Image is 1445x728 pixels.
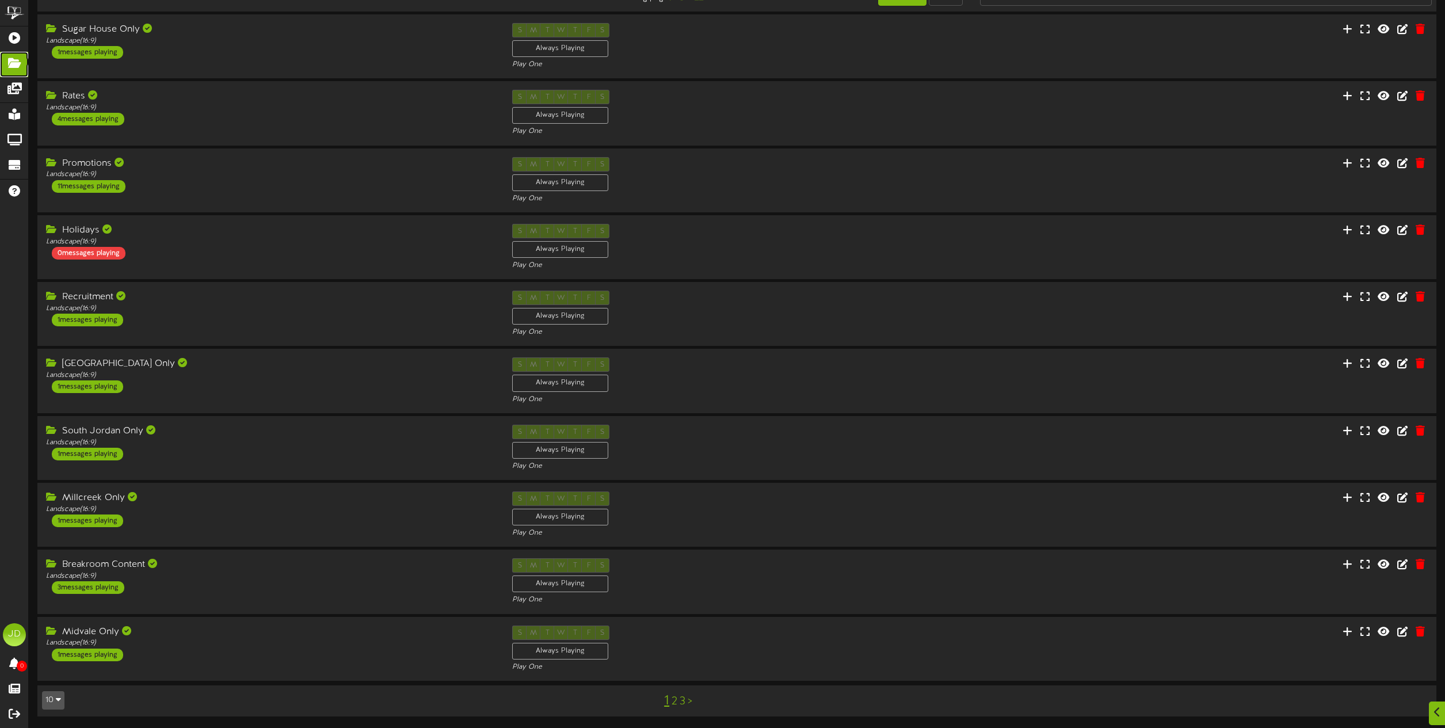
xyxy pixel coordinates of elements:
div: Landscape ( 16:9 ) [46,438,495,448]
div: Always Playing [512,107,608,124]
div: 3 messages playing [52,581,124,594]
div: Always Playing [512,509,608,525]
div: Recruitment [46,291,495,304]
div: 1 messages playing [52,649,123,661]
div: 1 messages playing [52,514,123,527]
div: Sugar House Only [46,23,495,36]
div: Always Playing [512,40,608,57]
div: Landscape ( 16:9 ) [46,170,495,180]
div: 11 messages playing [52,180,125,193]
div: [GEOGRAPHIC_DATA] Only [46,357,495,371]
div: Landscape ( 16:9 ) [46,36,495,46]
a: > [688,695,692,708]
div: Millcreek Only [46,491,495,505]
div: Always Playing [512,174,608,191]
div: Always Playing [512,375,608,391]
div: Landscape ( 16:9 ) [46,638,495,648]
a: 2 [672,695,677,708]
div: Always Playing [512,241,608,258]
div: Play One [512,194,961,204]
div: Always Playing [512,442,608,459]
div: Promotions [46,157,495,170]
div: Midvale Only [46,626,495,639]
div: Play One [512,327,961,337]
div: Landscape ( 16:9 ) [46,505,495,514]
div: Play One [512,60,961,70]
div: 1 messages playing [52,448,123,460]
button: 10 [42,691,64,710]
div: Landscape ( 16:9 ) [46,371,495,380]
div: Always Playing [512,308,608,325]
div: Landscape ( 16:9 ) [46,304,495,314]
div: Play One [512,127,961,136]
div: 1 messages playing [52,314,123,326]
div: Play One [512,261,961,270]
div: Play One [512,395,961,405]
div: Always Playing [512,643,608,660]
a: 3 [680,695,685,708]
div: 1 messages playing [52,46,123,59]
div: 0 messages playing [52,247,125,260]
div: Breakroom Content [46,558,495,571]
div: Landscape ( 16:9 ) [46,237,495,247]
div: Rates [46,90,495,103]
div: Holidays [46,224,495,237]
div: Play One [512,662,961,672]
div: South Jordan Only [46,425,495,438]
div: JD [3,623,26,646]
div: 1 messages playing [52,380,123,393]
div: 4 messages playing [52,113,124,125]
div: Landscape ( 16:9 ) [46,571,495,581]
div: Landscape ( 16:9 ) [46,103,495,113]
div: Play One [512,462,961,471]
div: Play One [512,595,961,605]
div: Play One [512,528,961,538]
span: 0 [17,661,27,672]
a: 1 [664,693,669,708]
div: Always Playing [512,575,608,592]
